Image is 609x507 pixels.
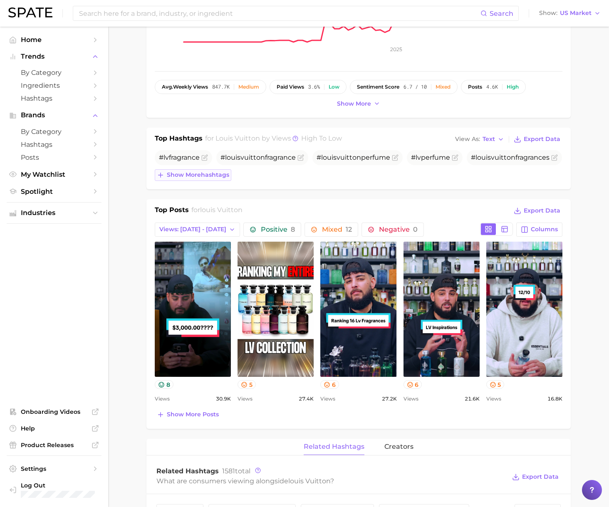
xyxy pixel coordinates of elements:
[220,153,296,161] span: # fragrance
[317,153,390,161] span: # perfume
[455,137,480,141] span: View As
[486,380,505,389] button: 5
[21,94,87,102] span: Hashtags
[465,394,480,404] span: 21.6k
[452,154,458,161] button: Flag as miscategorized or irrelevant
[21,188,87,195] span: Spotlight
[21,209,87,217] span: Industries
[297,154,304,161] button: Flag as miscategorized or irrelevant
[486,394,501,404] span: Views
[404,84,427,90] span: 6.7 / 10
[411,153,450,161] span: #lvperfume
[21,171,87,178] span: My Watchlist
[201,154,208,161] button: Flag as miscategorized or irrelevant
[337,100,371,107] span: Show more
[329,84,339,90] div: Low
[159,226,226,233] span: Views: [DATE] - [DATE]
[238,380,256,389] button: 5
[7,92,101,105] a: Hashtags
[382,394,397,404] span: 27.2k
[7,462,101,475] a: Settings
[471,153,550,161] span: # fragrances
[522,473,559,480] span: Export Data
[212,84,230,90] span: 847.7k
[320,380,339,389] button: 6
[7,79,101,92] a: Ingredients
[516,223,562,237] button: Columns
[491,153,515,161] span: vuitton
[320,394,335,404] span: Views
[7,207,101,219] button: Industries
[155,380,173,389] button: 8
[7,109,101,121] button: Brands
[7,479,101,500] a: Log out. Currently logged in with e-mail yumi.toki@spate.nyc.
[222,467,235,475] span: 1581
[21,36,87,44] span: Home
[21,465,87,472] span: Settings
[21,425,87,432] span: Help
[21,141,87,148] span: Hashtags
[321,153,337,161] span: louis
[537,8,603,19] button: ShowUS Market
[155,409,221,420] button: Show more posts
[155,223,240,237] button: Views: [DATE] - [DATE]
[468,84,482,90] span: posts
[461,80,526,94] button: posts4.6kHigh
[21,153,87,161] span: Posts
[200,206,243,214] span: louis vuitton
[7,168,101,181] a: My Watchlist
[21,82,87,89] span: Ingredients
[350,80,458,94] button: sentiment score6.7 / 10Mixed
[155,134,203,145] h1: Top Hashtags
[486,84,498,90] span: 4.6k
[8,7,52,17] img: SPATE
[560,11,592,15] span: US Market
[392,154,399,161] button: Flag as miscategorized or irrelevant
[155,169,231,181] button: Show morehashtags
[524,136,560,143] span: Export Data
[21,111,87,119] span: Brands
[21,408,87,415] span: Onboarding Videos
[404,394,418,404] span: Views
[404,380,422,389] button: 6
[346,225,352,233] span: 12
[531,226,558,233] span: Columns
[216,394,231,404] span: 30.9k
[238,394,253,404] span: Views
[7,138,101,151] a: Hashtags
[291,225,295,233] span: 8
[162,84,173,90] abbr: average
[155,80,266,94] button: avg.weekly views847.7kMedium
[7,422,101,435] a: Help
[7,406,101,418] a: Onboarding Videos
[512,205,562,217] button: Export Data
[215,134,260,142] span: louis vuitton
[167,411,219,418] span: Show more posts
[490,10,513,17] span: Search
[156,475,506,487] div: What are consumers viewing alongside ?
[551,154,558,161] button: Flag as miscategorized or irrelevant
[21,128,87,136] span: by Category
[159,153,200,161] span: #lvfragrance
[225,153,240,161] span: louis
[155,205,189,218] h1: Top Posts
[524,207,560,214] span: Export Data
[322,226,352,233] span: Mixed
[78,6,480,20] input: Search here for a brand, industry, or ingredient
[162,84,208,90] span: weekly views
[308,84,320,90] span: 3.6%
[301,134,342,142] span: high to low
[21,482,95,489] span: Log Out
[155,394,170,404] span: Views
[7,50,101,63] button: Trends
[379,226,418,233] span: Negative
[547,394,562,404] span: 16.8k
[222,467,250,475] span: total
[304,443,364,450] span: related hashtags
[261,226,295,233] span: Positive
[7,185,101,198] a: Spotlight
[7,439,101,451] a: Product Releases
[413,225,418,233] span: 0
[21,441,87,449] span: Product Releases
[191,205,243,218] h2: for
